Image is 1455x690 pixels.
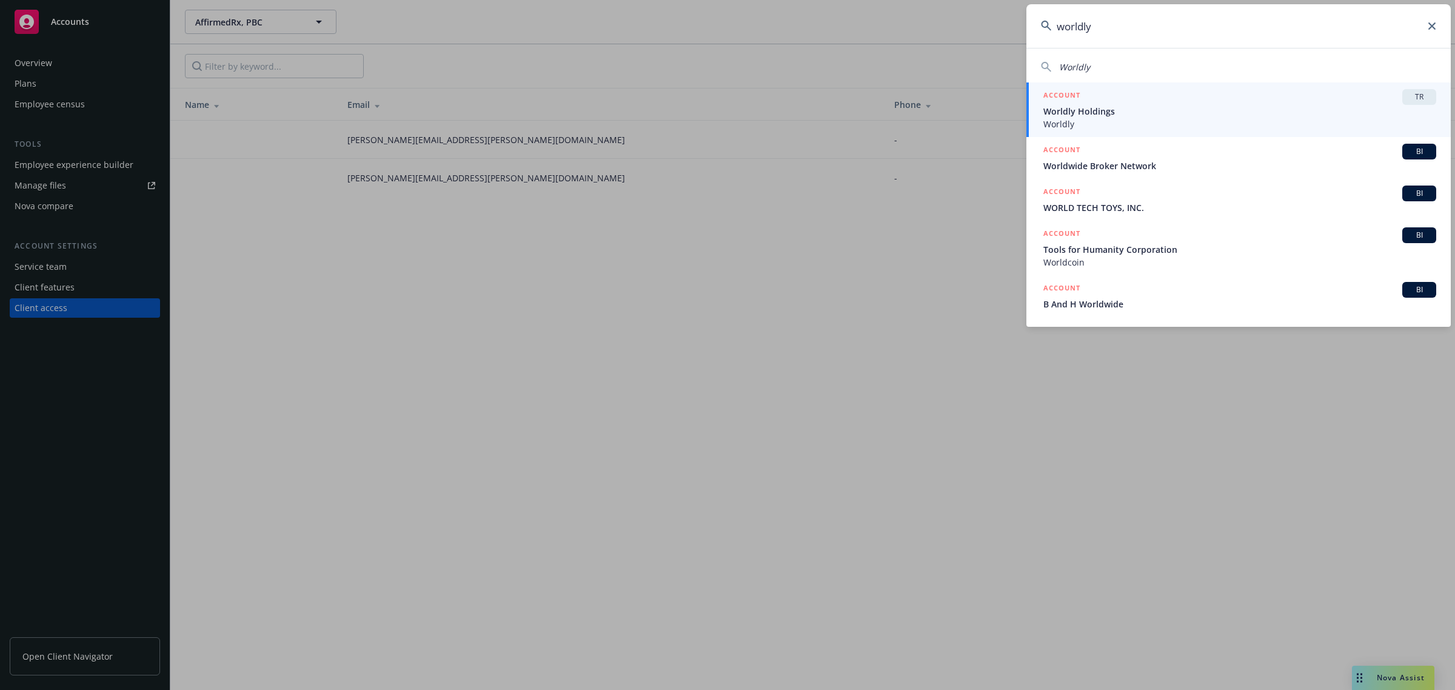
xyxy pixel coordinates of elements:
[1026,137,1451,179] a: ACCOUNTBIWorldwide Broker Network
[1026,275,1451,317] a: ACCOUNTBIB And H Worldwide
[1043,186,1080,200] h5: ACCOUNT
[1026,82,1451,137] a: ACCOUNTTRWorldly HoldingsWorldly
[1043,201,1436,214] span: WORLD TECH TOYS, INC.
[1043,227,1080,242] h5: ACCOUNT
[1407,284,1431,295] span: BI
[1043,89,1080,104] h5: ACCOUNT
[1043,159,1436,172] span: Worldwide Broker Network
[1407,230,1431,241] span: BI
[1043,105,1436,118] span: Worldly Holdings
[1043,282,1080,296] h5: ACCOUNT
[1043,118,1436,130] span: Worldly
[1026,4,1451,48] input: Search...
[1043,256,1436,269] span: Worldcoin
[1026,221,1451,275] a: ACCOUNTBITools for Humanity CorporationWorldcoin
[1407,188,1431,199] span: BI
[1043,243,1436,256] span: Tools for Humanity Corporation
[1059,61,1090,73] span: Worldly
[1407,146,1431,157] span: BI
[1043,298,1436,310] span: B And H Worldwide
[1407,92,1431,102] span: TR
[1043,144,1080,158] h5: ACCOUNT
[1026,179,1451,221] a: ACCOUNTBIWORLD TECH TOYS, INC.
